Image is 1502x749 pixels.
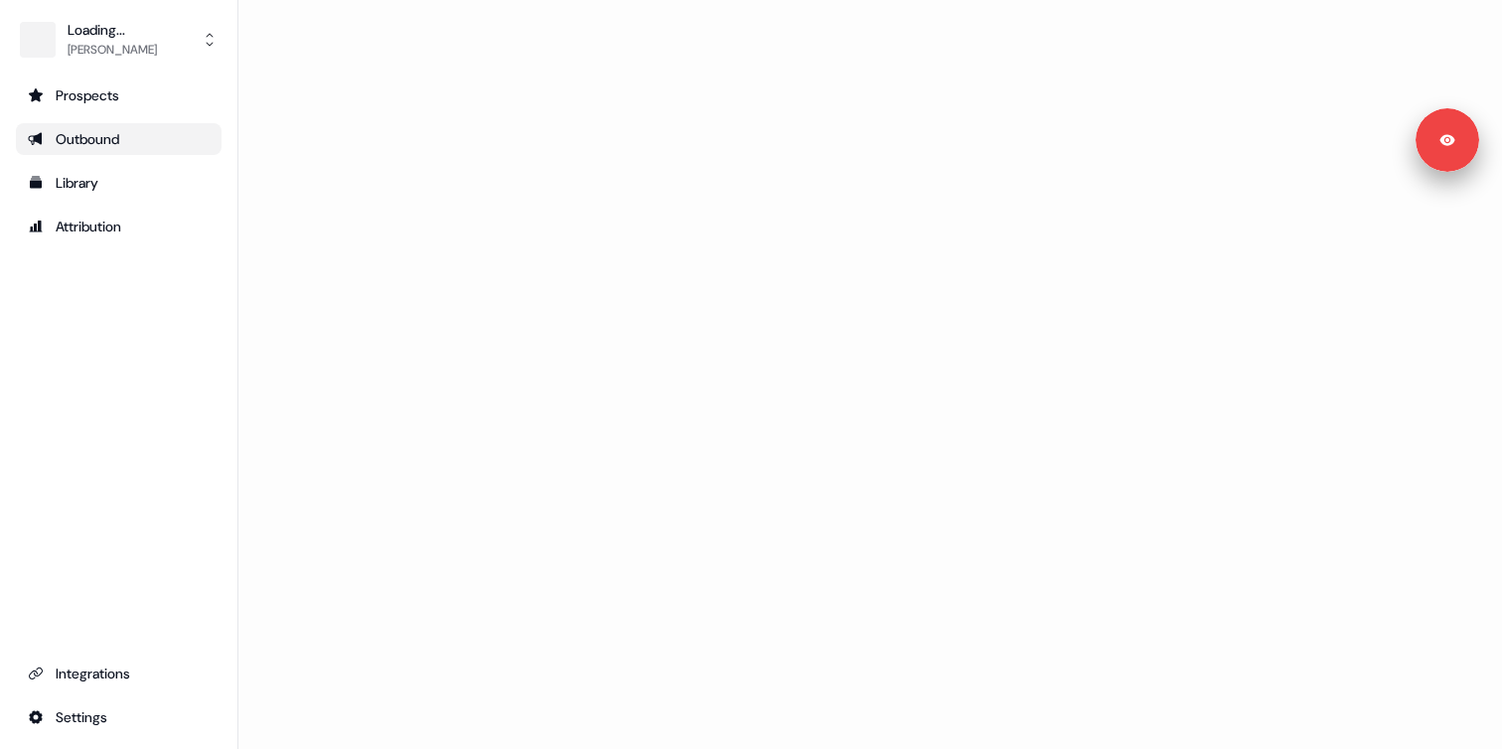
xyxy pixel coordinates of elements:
[28,664,210,683] div: Integrations
[68,40,157,60] div: [PERSON_NAME]
[28,85,210,105] div: Prospects
[28,173,210,193] div: Library
[16,79,222,111] a: Go to prospects
[16,701,222,733] a: Go to integrations
[16,211,222,242] a: Go to attribution
[68,20,157,40] div: Loading...
[16,167,222,199] a: Go to templates
[16,658,222,689] a: Go to integrations
[28,217,210,236] div: Attribution
[16,16,222,64] button: Loading...[PERSON_NAME]
[28,707,210,727] div: Settings
[28,129,210,149] div: Outbound
[16,123,222,155] a: Go to outbound experience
